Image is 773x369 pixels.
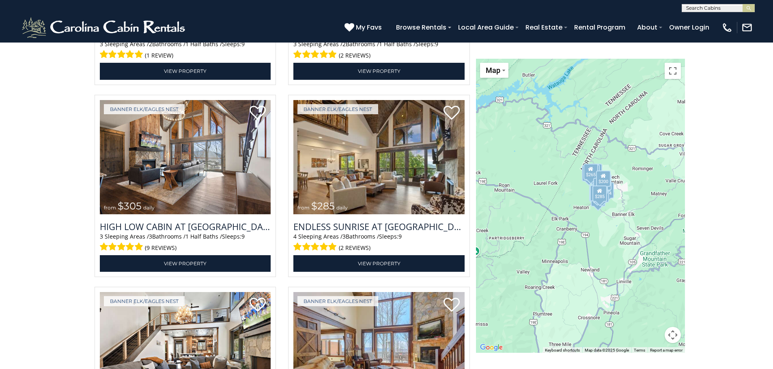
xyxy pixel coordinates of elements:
img: phone-regular-white.png [721,22,733,33]
img: mail-regular-white.png [741,22,753,33]
span: (2 reviews) [339,50,370,61]
a: Endless Sunrise at [GEOGRAPHIC_DATA] [293,220,465,232]
img: High Low Cabin at Eagles Nest [100,100,271,215]
a: View Property [100,255,271,272]
span: 1 Half Baths / [185,40,222,48]
div: Sleeping Areas / Bathrooms / Sleeps: [293,40,465,61]
span: Map [486,66,500,75]
a: My Favs [345,22,384,33]
a: Banner Elk/Eagles Nest [297,104,378,114]
a: About [633,20,661,34]
a: Report a map error [650,348,683,352]
span: 2 [149,40,152,48]
h3: Endless Sunrise at Eagles Nest [293,220,465,232]
a: View Property [293,255,465,272]
a: Add to favorites [250,105,266,122]
span: (2 reviews) [339,243,370,253]
a: View Property [293,63,465,79]
span: 2 [342,40,346,48]
span: 3 [342,232,346,240]
a: Rental Program [570,20,629,34]
a: High Low Cabin at [GEOGRAPHIC_DATA] [100,220,271,232]
div: $285 [582,165,596,181]
a: Open this area in Google Maps (opens a new window) [478,342,505,353]
div: $230 [590,185,605,201]
span: $305 [118,200,142,212]
button: Keyboard shortcuts [545,347,580,353]
a: Banner Elk/Eagles Nest [104,104,185,114]
span: 3 [149,232,152,240]
img: Endless Sunrise at Eagles Nest [293,100,465,215]
div: $265 [584,164,598,180]
button: Toggle fullscreen view [665,63,681,79]
span: 9 [435,40,438,48]
a: Browse Rentals [392,20,450,34]
span: 3 [100,40,103,48]
span: 1 Half Baths / [185,232,222,240]
a: Real Estate [521,20,566,34]
span: My Favs [356,22,382,32]
a: Add to favorites [444,297,460,314]
a: Add to favorites [444,105,460,122]
img: Google [478,342,505,353]
span: (1 review) [145,50,173,61]
a: Add to favorites [250,297,266,314]
div: Sleeping Areas / Bathrooms / Sleeps: [100,232,271,253]
img: White-1-2.png [20,15,189,40]
a: View Property [100,63,271,79]
a: Banner Elk/Eagles Nest [104,296,185,306]
div: Sleeping Areas / Bathrooms / Sleeps: [100,40,271,61]
a: Terms (opens in new tab) [634,348,645,352]
span: $285 [311,200,335,212]
span: Map data ©2025 Google [585,348,629,352]
span: from [297,205,310,211]
a: Banner Elk/Eagles Nest [297,296,378,306]
div: $425 [593,178,608,194]
span: from [104,205,116,211]
div: $305 [589,186,604,202]
button: Map camera controls [665,327,681,343]
span: (9 reviews) [145,243,177,253]
a: High Low Cabin at Eagles Nest from $305 daily [100,100,271,215]
span: 1 Half Baths / [379,40,416,48]
a: Owner Login [665,20,713,34]
span: 9 [241,232,245,240]
div: $285 [592,186,607,202]
span: daily [336,205,348,211]
div: $200 [596,171,611,187]
span: daily [143,205,155,211]
span: 3 [293,40,297,48]
span: 9 [241,40,245,48]
h3: High Low Cabin at Eagles Nest [100,220,271,232]
span: 3 [100,232,103,240]
a: Endless Sunrise at Eagles Nest from $285 daily [293,100,465,215]
span: 4 [293,232,297,240]
div: Sleeping Areas / Bathrooms / Sleeps: [293,232,465,253]
span: 9 [398,232,402,240]
button: Change map style [480,63,508,78]
a: Local Area Guide [454,20,518,34]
